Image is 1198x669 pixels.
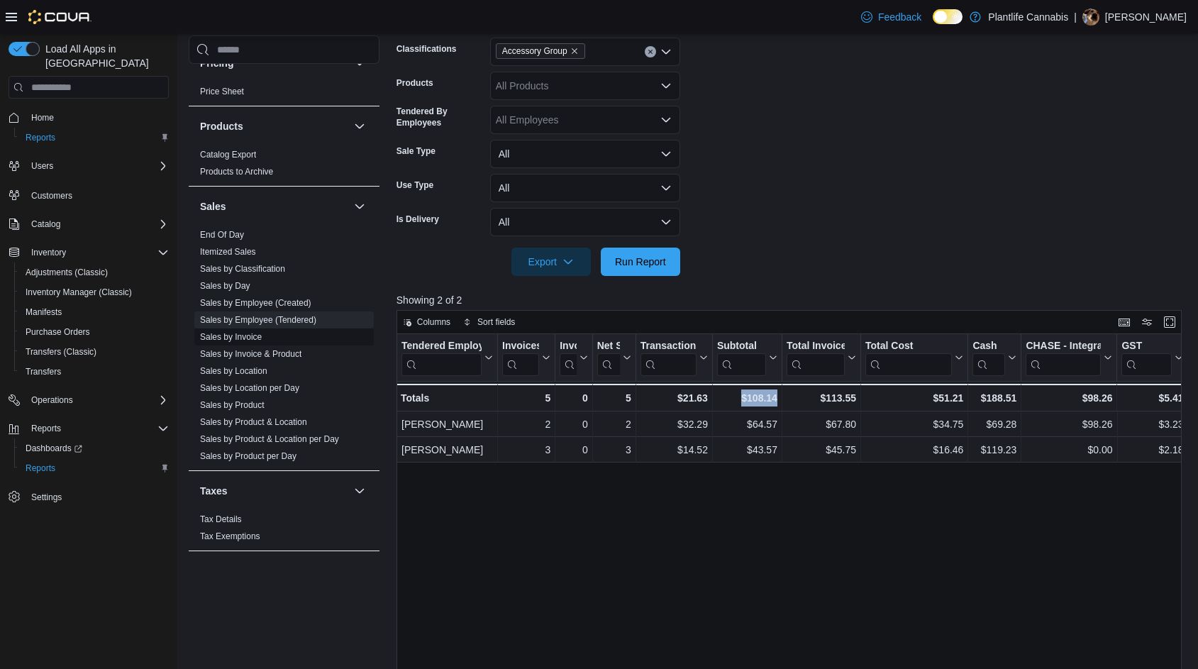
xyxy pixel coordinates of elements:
[20,129,169,146] span: Reports
[14,342,174,362] button: Transfers (Classic)
[200,199,348,214] button: Sales
[26,109,60,126] a: Home
[640,340,696,376] div: Transaction Average
[20,343,102,360] a: Transfers (Classic)
[1105,9,1187,26] p: [PERSON_NAME]
[396,145,436,157] label: Sale Type
[200,297,311,309] span: Sales by Employee (Created)
[200,514,242,525] span: Tax Details
[1121,340,1172,376] div: GST
[200,417,307,427] a: Sales by Product & Location
[20,343,169,360] span: Transfers (Classic)
[3,487,174,507] button: Settings
[787,340,845,353] div: Total Invoiced
[717,389,777,407] div: $108.14
[640,416,708,433] div: $32.29
[14,438,174,458] a: Dashboards
[3,419,174,438] button: Reports
[200,433,339,445] span: Sales by Product & Location per Day
[26,488,169,506] span: Settings
[597,340,619,376] div: Net Sold
[3,214,174,234] button: Catalog
[396,179,433,191] label: Use Type
[200,400,265,410] a: Sales by Product
[511,248,591,276] button: Export
[3,390,174,410] button: Operations
[26,287,132,298] span: Inventory Manager (Classic)
[26,420,67,437] button: Reports
[396,214,439,225] label: Is Delivery
[496,43,585,59] span: Accessory Group
[787,340,856,376] button: Total Invoiced
[717,441,777,458] div: $43.57
[717,340,777,376] button: Subtotal
[457,314,521,331] button: Sort fields
[787,441,856,458] div: $45.75
[200,451,296,461] a: Sales by Product per Day
[1161,314,1178,331] button: Enter fullscreen
[645,46,656,57] button: Clear input
[26,186,169,204] span: Customers
[20,129,61,146] a: Reports
[20,264,169,281] span: Adjustments (Classic)
[200,348,301,360] span: Sales by Invoice & Product
[20,460,169,477] span: Reports
[502,389,550,407] div: 5
[14,282,174,302] button: Inventory Manager (Classic)
[26,366,61,377] span: Transfers
[1082,9,1099,26] div: Jessi Mascarin
[40,42,169,70] span: Load All Apps in [GEOGRAPHIC_DATA]
[351,482,368,499] button: Taxes
[787,416,856,433] div: $67.80
[401,340,493,376] button: Tendered Employee
[200,246,256,258] span: Itemized Sales
[26,267,108,278] span: Adjustments (Classic)
[560,340,576,376] div: Invoices Ref
[31,219,60,230] span: Catalog
[490,174,680,202] button: All
[717,340,766,353] div: Subtotal
[988,9,1068,26] p: Plantlife Cannabis
[502,340,539,376] div: Invoices Sold
[1026,340,1112,376] button: CHASE - Integrated
[200,150,256,160] a: Catalog Export
[1026,340,1101,353] div: CHASE - Integrated
[597,340,631,376] button: Net Sold
[26,216,169,233] span: Catalog
[660,114,672,126] button: Open list of options
[31,492,62,503] span: Settings
[26,392,169,409] span: Operations
[20,363,67,380] a: Transfers
[1026,416,1112,433] div: $98.26
[1121,441,1183,458] div: $2.18
[200,383,299,393] a: Sales by Location per Day
[477,316,515,328] span: Sort fields
[787,389,856,407] div: $113.55
[787,340,845,376] div: Total Invoiced
[26,392,79,409] button: Operations
[3,184,174,205] button: Customers
[396,77,433,89] label: Products
[717,416,777,433] div: $64.57
[865,340,963,376] button: Total Cost
[597,389,631,407] div: 5
[878,10,921,24] span: Feedback
[396,43,457,55] label: Classifications
[1074,9,1077,26] p: |
[560,340,587,376] button: Invoices Ref
[615,255,666,269] span: Run Report
[1026,441,1112,458] div: $0.00
[1121,416,1183,433] div: $3.23
[26,244,169,261] span: Inventory
[200,382,299,394] span: Sales by Location per Day
[972,416,1016,433] div: $69.28
[189,83,379,106] div: Pricing
[200,365,267,377] span: Sales by Location
[26,489,67,506] a: Settings
[401,389,493,407] div: Totals
[26,326,90,338] span: Purchase Orders
[972,340,1005,376] div: Cash
[26,132,55,143] span: Reports
[26,443,82,454] span: Dashboards
[20,304,169,321] span: Manifests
